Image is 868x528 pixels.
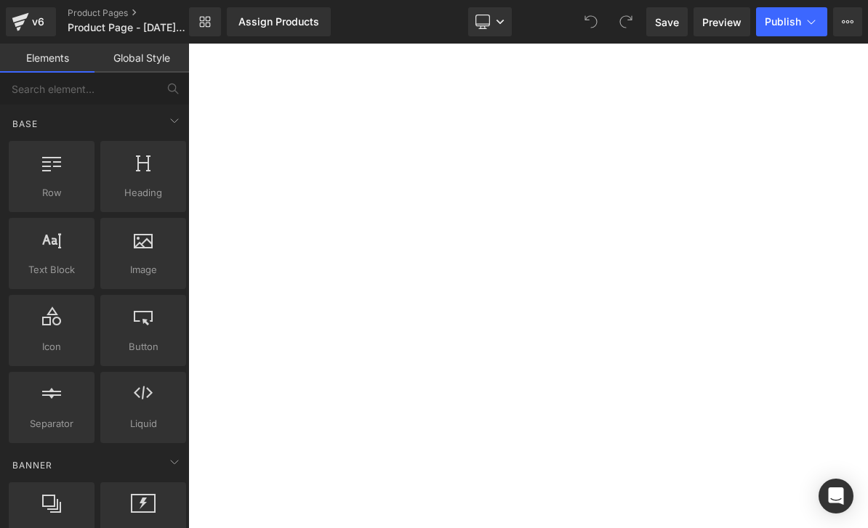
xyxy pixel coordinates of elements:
[702,15,742,30] span: Preview
[6,7,56,36] a: v6
[189,7,221,36] a: New Library
[819,479,853,513] div: Open Intercom Messenger
[655,15,679,30] span: Save
[13,262,90,277] span: Text Block
[105,262,182,277] span: Image
[13,416,90,431] span: Separator
[105,339,182,354] span: Button
[105,416,182,431] span: Liquid
[13,185,90,200] span: Row
[13,339,90,354] span: Icon
[105,185,182,200] span: Heading
[576,7,606,36] button: Undo
[29,12,47,31] div: v6
[756,7,827,36] button: Publish
[238,16,319,28] div: Assign Products
[611,7,640,36] button: Redo
[68,22,185,33] span: Product Page - [DATE] 13:44:53
[68,7,213,19] a: Product Pages
[765,16,801,28] span: Publish
[11,117,39,131] span: Base
[11,458,54,472] span: Banner
[95,44,189,73] a: Global Style
[833,7,862,36] button: More
[694,7,750,36] a: Preview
